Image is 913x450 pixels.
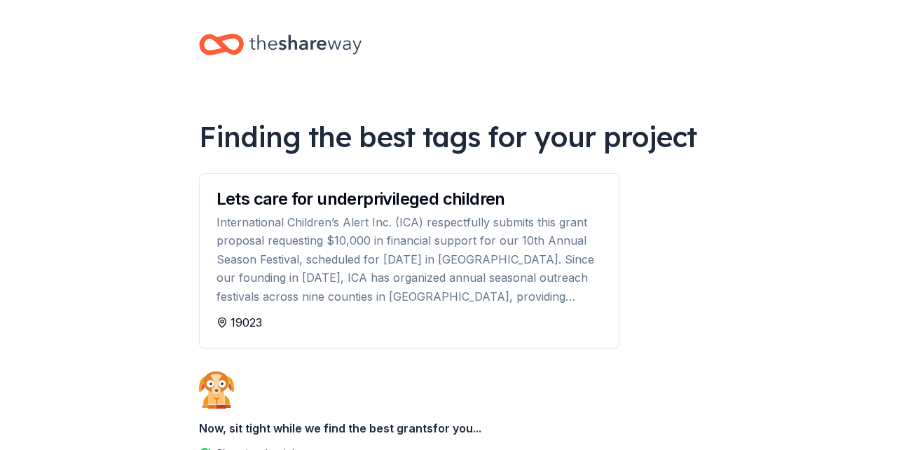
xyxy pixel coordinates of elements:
[217,191,602,207] div: Lets care for underprivileged children
[199,371,234,409] img: Dog waiting patiently
[217,213,602,306] div: International Children’s Alert Inc. (ICA) respectfully submits this grant proposal requesting $10...
[199,117,715,156] div: Finding the best tags for your project
[199,414,715,442] div: Now, sit tight while we find the best grants for you...
[217,314,602,331] div: 19023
